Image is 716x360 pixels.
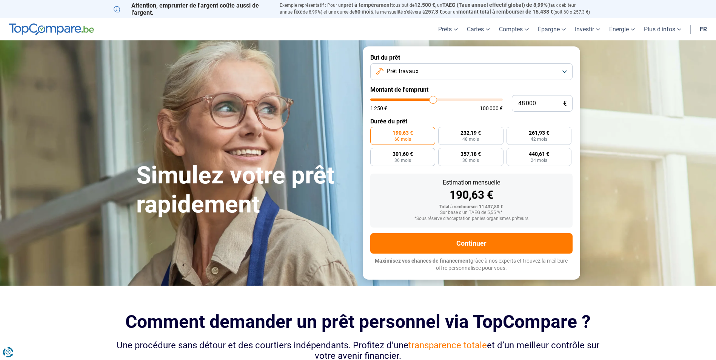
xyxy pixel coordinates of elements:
a: Investir [570,18,605,40]
p: Attention, emprunter de l'argent coûte aussi de l'argent. [114,2,271,16]
a: Énergie [605,18,639,40]
img: TopCompare [9,23,94,35]
span: fixe [294,9,303,15]
h2: Comment demander un prêt personnel via TopCompare ? [114,311,603,332]
span: 100 000 € [480,106,503,111]
span: 48 mois [462,137,479,142]
a: Cartes [462,18,494,40]
div: *Sous réserve d'acceptation par les organismes prêteurs [376,216,567,222]
span: 60 mois [354,9,373,15]
div: Estimation mensuelle [376,180,567,186]
a: Plus d'infos [639,18,686,40]
span: 190,63 € [393,130,413,135]
label: Durée du prêt [370,118,573,125]
span: prêt à tempérament [343,2,391,8]
span: 232,19 € [460,130,481,135]
span: montant total à rembourser de 15.438 € [458,9,553,15]
a: Épargne [533,18,570,40]
span: 261,93 € [529,130,549,135]
span: 36 mois [394,158,411,163]
span: Prêt travaux [386,67,419,75]
span: 60 mois [394,137,411,142]
label: But du prêt [370,54,573,61]
div: Sur base d'un TAEG de 5,55 %* [376,210,567,215]
span: 12.500 € [414,2,435,8]
a: Comptes [494,18,533,40]
p: grâce à nos experts et trouvez la meilleure offre personnalisée pour vous. [370,257,573,272]
a: Prêts [434,18,462,40]
div: 190,63 € [376,189,567,201]
a: fr [695,18,711,40]
span: 440,61 € [529,151,549,157]
span: 1 250 € [370,106,387,111]
span: TAEG (Taux annuel effectif global) de 8,99% [442,2,547,8]
button: Prêt travaux [370,63,573,80]
span: 257,3 € [425,9,442,15]
p: Exemple représentatif : Pour un tous but de , un (taux débiteur annuel de 8,99%) et une durée de ... [280,2,603,15]
span: transparence totale [408,340,487,351]
span: € [563,100,567,107]
label: Montant de l'emprunt [370,86,573,93]
div: Total à rembourser: 11 437,80 € [376,205,567,210]
span: 30 mois [462,158,479,163]
button: Continuer [370,233,573,254]
span: Maximisez vos chances de financement [375,258,470,264]
span: 42 mois [531,137,547,142]
h1: Simulez votre prêt rapidement [136,161,354,219]
span: 357,18 € [460,151,481,157]
span: 301,60 € [393,151,413,157]
span: 24 mois [531,158,547,163]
